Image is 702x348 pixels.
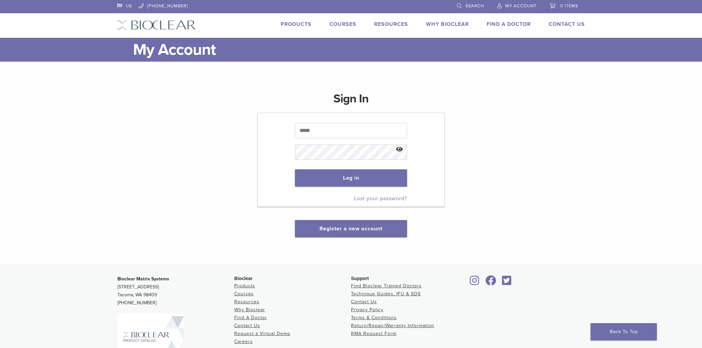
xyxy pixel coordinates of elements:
a: Privacy Policy [351,307,384,313]
a: Back To Top [591,323,657,340]
a: Return/Repair/Warranty Information [351,323,434,328]
button: Register a new account [295,220,407,237]
a: RMA Request Form [351,331,396,336]
a: Contact Us [234,323,260,328]
a: Technique Guides, IFU & SDS [351,291,421,297]
a: Products [281,21,312,28]
a: Request a Virtual Demo [234,331,290,336]
a: Products [234,283,255,289]
a: Courses [329,21,356,28]
a: Bioclear [468,279,482,286]
a: Terms & Conditions [351,315,397,320]
span: 0 items [560,3,578,9]
a: Find A Doctor [234,315,267,320]
span: Bioclear [234,276,252,281]
a: Find A Doctor [487,21,531,28]
span: My Account [505,3,536,9]
a: Why Bioclear [234,307,265,313]
a: Careers [234,339,253,344]
a: Find Bioclear Trained Doctors [351,283,422,289]
a: Bioclear [500,279,514,286]
a: Courses [234,291,254,297]
span: Search [465,3,484,9]
a: Resources [234,299,259,305]
button: Log in [295,169,407,187]
h1: Sign In [333,91,369,112]
strong: Bioclear Matrix Systems [117,276,169,282]
h1: My Account [133,38,585,62]
a: Contact Us [549,21,585,28]
img: Bioclear [117,20,196,30]
span: Support [351,276,369,281]
a: Lost your password? [354,195,407,202]
a: Why Bioclear [426,21,469,28]
a: Contact Us [351,299,377,305]
a: Resources [374,21,408,28]
a: Bioclear [483,279,498,286]
a: Register a new account [319,225,383,232]
button: Show password [392,141,407,158]
p: [STREET_ADDRESS] Tacoma, WA 98409 [PHONE_NUMBER] [117,275,234,307]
